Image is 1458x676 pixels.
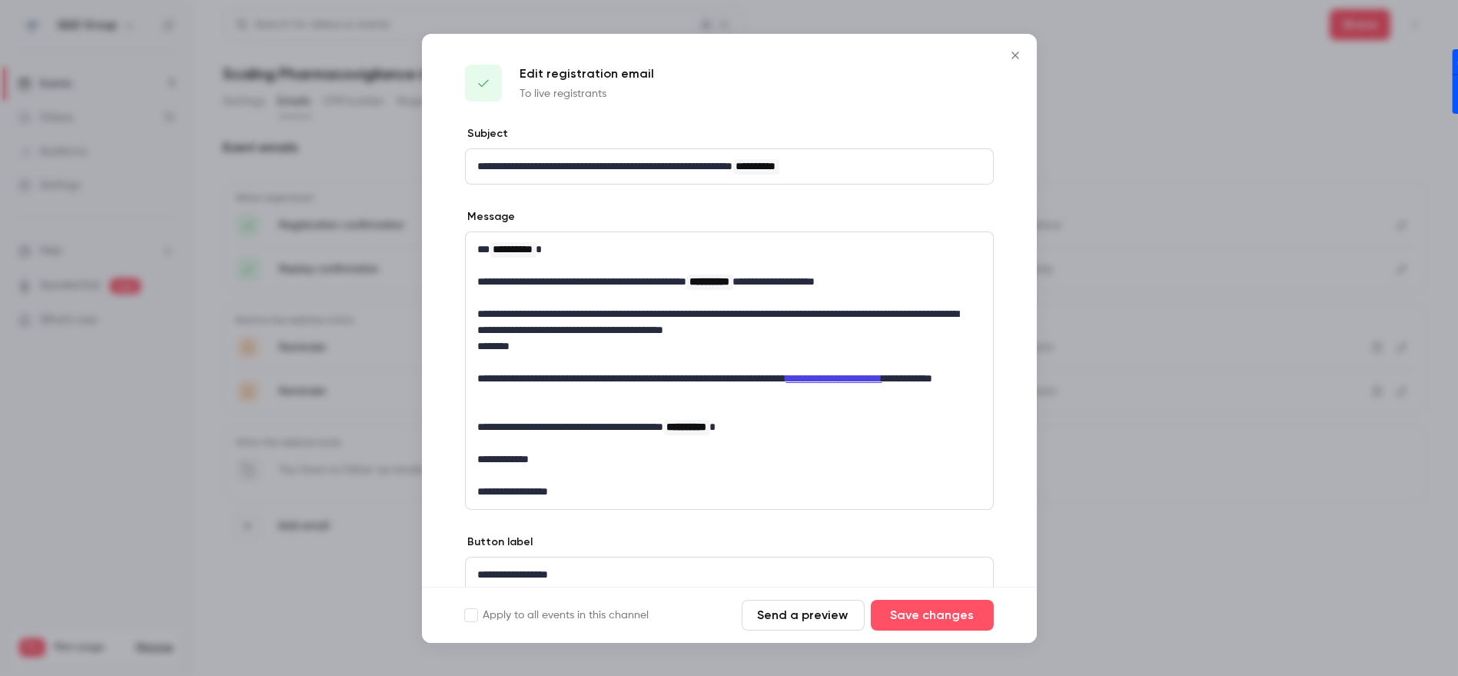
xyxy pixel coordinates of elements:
p: Edit registration email [520,65,655,83]
button: Close [1000,40,1031,71]
div: editor [466,232,993,509]
button: Send a preview [742,600,865,631]
div: editor [466,558,993,592]
label: Subject [465,126,509,142]
p: To live registrants [520,86,655,102]
label: Message [465,209,516,225]
div: editor [466,149,993,184]
button: Save changes [871,600,994,631]
label: Button label [465,534,533,550]
label: Apply to all events in this channel [465,608,649,623]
